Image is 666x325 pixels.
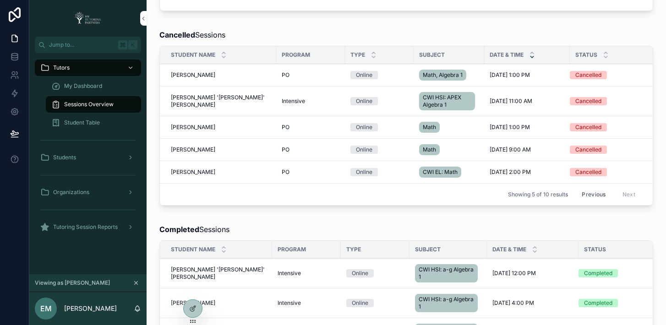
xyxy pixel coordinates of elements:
span: Subject [415,246,441,253]
span: Subject [419,51,445,59]
span: [PERSON_NAME] [171,146,215,153]
span: [DATE] 9:00 AM [490,146,531,153]
span: [DATE] 4:00 PM [492,299,534,307]
span: [DATE] 2:00 PM [490,168,531,176]
span: Date & Time [490,51,524,59]
span: PO [282,168,289,176]
span: Math, Algebra 1 [423,71,463,79]
span: [PERSON_NAME] [171,299,215,307]
span: [PERSON_NAME] [171,124,215,131]
a: Tutoring Session Reports [35,219,141,235]
a: Intensive [278,299,335,307]
a: Completed [579,299,666,307]
span: Viewing as [PERSON_NAME] [35,279,110,287]
span: [DATE] 11:00 AM [490,97,532,105]
div: Cancelled [575,71,601,79]
div: Online [352,299,368,307]
a: [PERSON_NAME] [171,299,267,307]
span: Sessions [159,224,229,235]
span: Tutors [53,64,70,71]
span: Program [278,246,306,253]
strong: Cancelled [159,30,195,39]
span: Sessions [159,29,225,40]
span: Organizations [53,189,89,196]
div: Cancelled [575,123,601,131]
span: Type [350,51,365,59]
span: Intensive [282,97,305,105]
span: [DATE] 1:00 PM [490,124,530,131]
span: [PERSON_NAME] '[PERSON_NAME]' [PERSON_NAME] [171,94,271,108]
div: Cancelled [575,168,601,176]
div: Online [352,269,368,277]
button: Jump to...K [35,37,141,53]
div: Online [356,123,372,131]
div: Online [356,97,372,105]
div: Cancelled [575,97,601,105]
a: [DATE] 12:00 PM [492,270,573,277]
div: Online [356,71,372,79]
span: CWI HSI: a-g Algebra 1 [419,296,474,310]
span: Student Name [171,51,215,59]
div: Completed [584,269,612,277]
span: CWI HSI: APEX Algebra 1 [423,94,471,108]
span: Type [346,246,361,253]
a: CWI HSI: a-g Algebra 1 [415,292,481,314]
span: Math [423,146,436,153]
a: [DATE] 4:00 PM [492,299,573,307]
span: Student Table [64,119,100,126]
span: PO [282,71,289,79]
a: [PERSON_NAME] '[PERSON_NAME]' [PERSON_NAME] [171,266,267,281]
span: Tutoring Session Reports [53,223,118,231]
div: Online [356,146,372,154]
a: CWI HSI: a-g Algebra 1 [415,262,481,284]
span: [DATE] 1:00 PM [490,71,530,79]
a: Students [35,149,141,166]
span: Showing 5 of 10 results [508,191,568,198]
span: Intensive [278,299,301,307]
a: Tutors [35,60,141,76]
span: Student Name [171,246,215,253]
button: Previous [575,187,612,201]
span: My Dashboard [64,82,102,90]
a: Sessions Overview [46,96,141,113]
a: Intensive [278,270,335,277]
span: [PERSON_NAME] [171,168,215,176]
span: CWI HSI: a-g Algebra 1 [419,266,474,281]
a: Completed [579,269,666,277]
div: scrollable content [29,53,147,247]
img: App logo [72,11,104,26]
span: Sessions Overview [64,101,114,108]
span: Date & Time [492,246,526,253]
div: Completed [584,299,612,307]
a: My Dashboard [46,78,141,94]
a: Student Table [46,114,141,131]
span: K [129,41,136,49]
span: Math [423,124,436,131]
span: [DATE] 12:00 PM [492,270,536,277]
span: Program [282,51,310,59]
span: Status [575,51,597,59]
span: Students [53,154,76,161]
span: PO [282,124,289,131]
a: Online [346,299,404,307]
div: Cancelled [575,146,601,154]
span: Status [584,246,606,253]
span: EM [40,303,52,314]
span: Jump to... [49,41,115,49]
a: Organizations [35,184,141,200]
span: [PERSON_NAME] [171,71,215,79]
p: [PERSON_NAME] [64,304,117,313]
strong: Completed [159,225,199,234]
div: Online [356,168,372,176]
span: PO [282,146,289,153]
a: Online [346,269,404,277]
span: Intensive [278,270,301,277]
span: CWI EL: Math [423,168,458,176]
